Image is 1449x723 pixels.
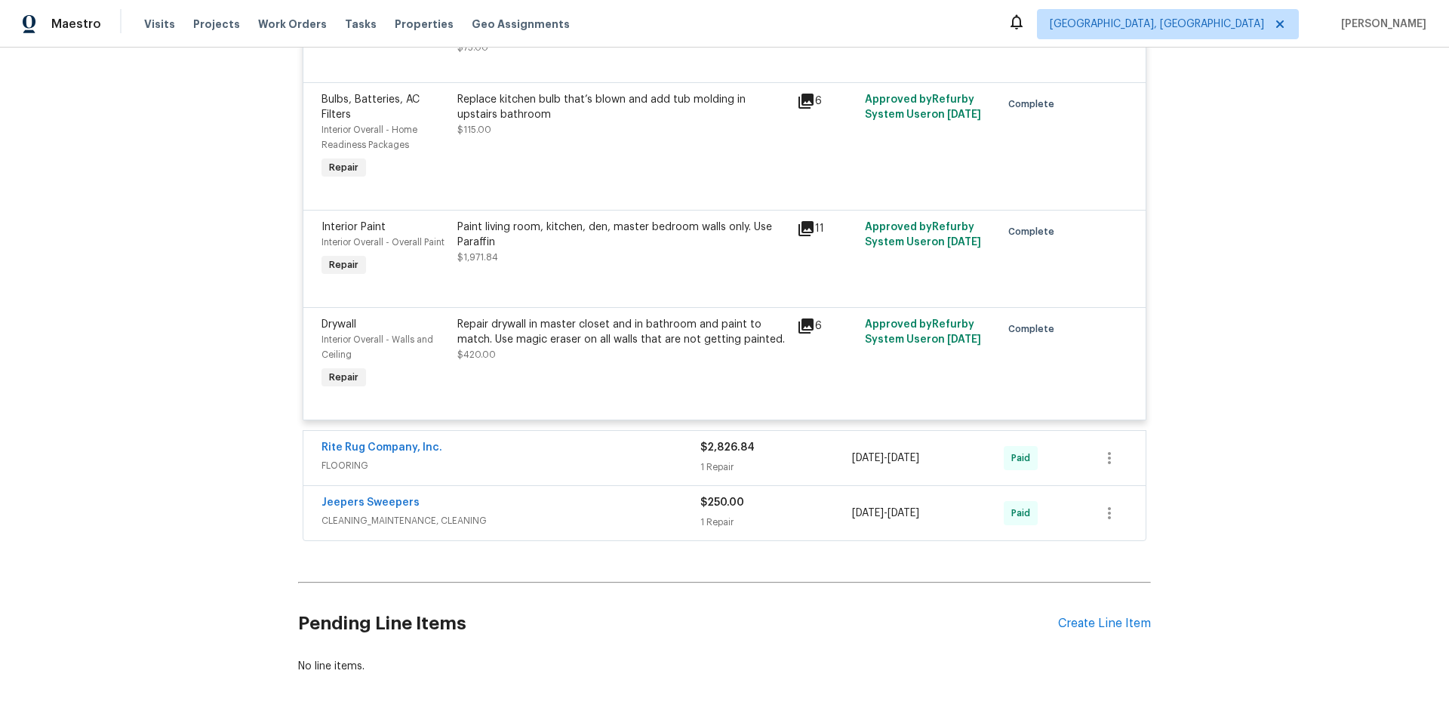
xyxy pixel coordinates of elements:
div: 1 Repair [700,460,852,475]
span: $250.00 [700,497,744,508]
span: Tasks [345,19,377,29]
span: Approved by Refurby System User on [865,222,981,248]
span: $2,826.84 [700,442,755,453]
span: Work Orders [258,17,327,32]
div: Repair drywall in master closet and in bathroom and paint to match. Use magic eraser on all walls... [457,317,788,347]
div: 6 [797,92,856,110]
span: Geo Assignments [472,17,570,32]
span: Drywall [321,319,356,330]
span: $1,971.84 [457,253,498,262]
div: 1 Repair [700,515,852,530]
span: Complete [1008,224,1060,239]
span: $115.00 [457,125,491,134]
div: 6 [797,317,856,335]
span: Repair [323,370,365,385]
span: Complete [1008,322,1060,337]
span: [PERSON_NAME] [1335,17,1426,32]
span: [DATE] [888,508,919,518]
span: - [852,506,919,521]
div: 11 [797,220,856,238]
div: No line items. [298,659,1151,674]
span: [DATE] [947,334,981,345]
span: Approved by Refurby System User on [865,319,981,345]
span: - [852,451,919,466]
span: Projects [193,17,240,32]
span: Approved by Refurby System User on [865,94,981,120]
span: Interior Paint [321,222,386,232]
h2: Pending Line Items [298,589,1058,659]
span: [DATE] [888,453,919,463]
span: Interior Overall - Overall Paint [321,238,445,247]
span: FLOORING [321,458,700,473]
span: [DATE] [947,237,981,248]
span: Repair [323,160,365,175]
span: Interior Overall - Home Readiness Packages [321,125,417,149]
span: Repair [323,257,365,272]
span: Maestro [51,17,101,32]
span: Visits [144,17,175,32]
span: $75.00 [457,43,488,52]
span: Paid [1011,451,1036,466]
span: [DATE] [947,109,981,120]
a: Rite Rug Company, Inc. [321,442,442,453]
span: Interior Overall - Walls and Ceiling [321,335,433,359]
span: Paid [1011,506,1036,521]
span: $420.00 [457,350,496,359]
div: Replace kitchen bulb that’s blown and add tub molding in upstairs bathroom [457,92,788,122]
span: Bulbs, Batteries, AC Filters [321,94,420,120]
a: Jeepers Sweepers [321,497,420,508]
span: Complete [1008,97,1060,112]
div: Create Line Item [1058,617,1151,631]
span: [DATE] [852,453,884,463]
span: [GEOGRAPHIC_DATA], [GEOGRAPHIC_DATA] [1050,17,1264,32]
span: Properties [395,17,454,32]
div: Paint living room, kitchen, den, master bedroom walls only. Use Paraffin [457,220,788,250]
span: CLEANING_MAINTENANCE, CLEANING [321,513,700,528]
span: [DATE] [852,508,884,518]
